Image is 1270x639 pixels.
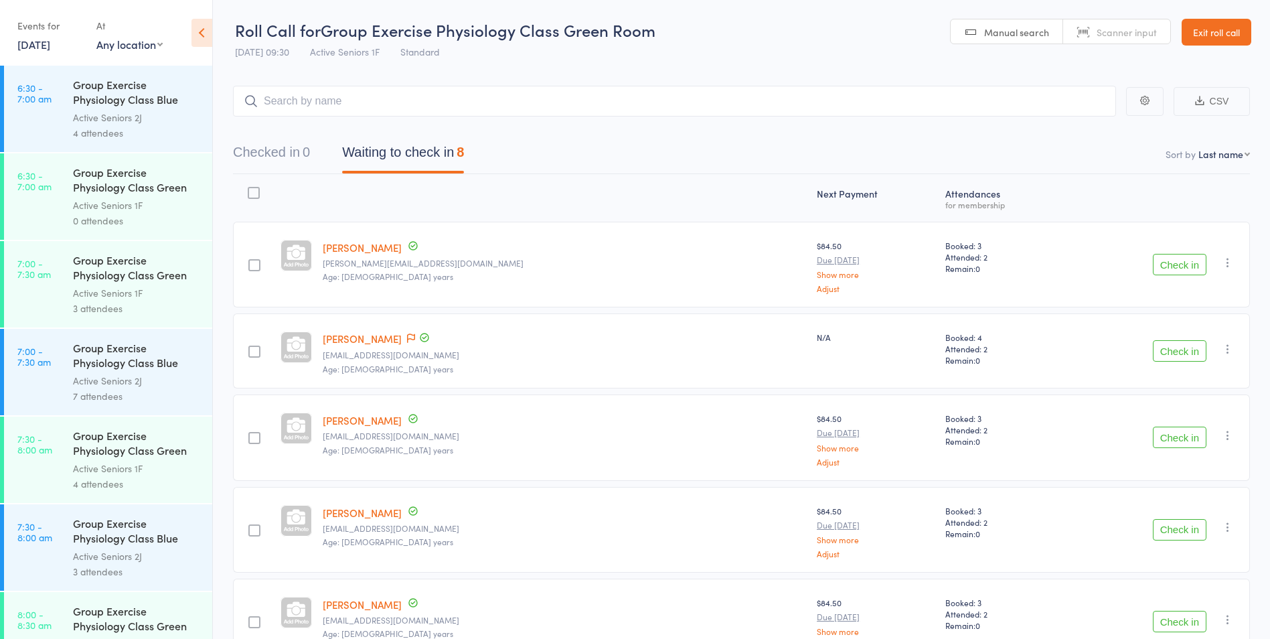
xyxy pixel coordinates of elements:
[323,506,402,520] a: [PERSON_NAME]
[1153,340,1206,362] button: Check in
[73,461,201,476] div: Active Seniors 1F
[817,612,935,622] small: Due [DATE]
[323,524,806,533] small: jhepburn@bigpond.net.au
[945,343,1060,354] span: Attended: 2
[945,516,1060,528] span: Attended: 2
[17,258,51,279] time: 7:00 - 7:30 am
[323,628,453,639] span: Age: [DEMOGRAPHIC_DATA] years
[945,424,1060,435] span: Attended: 2
[1198,147,1243,161] div: Last name
[945,528,1060,539] span: Remain:
[323,350,806,360] small: rbarry@uow.edu.au
[17,433,52,455] time: 7:30 - 8:00 am
[323,431,806,441] small: stig@interock.net
[233,86,1116,117] input: Search by name
[817,443,935,452] a: Show more
[310,45,380,58] span: Active Seniors 1F
[984,25,1049,39] span: Manual search
[1153,611,1206,632] button: Check in
[73,125,201,141] div: 4 attendees
[17,346,51,367] time: 7:00 - 7:30 am
[1153,427,1206,448] button: Check in
[4,329,212,415] a: 7:00 -7:30 amGroup Exercise Physiology Class Blue RoomActive Seniors 2J7 attendees
[1153,254,1206,275] button: Check in
[817,627,935,636] a: Show more
[321,19,655,41] span: Group Exercise Physiology Class Green Room
[817,457,935,466] a: Adjust
[73,603,201,636] div: Group Exercise Physiology Class Green Room
[817,535,935,544] a: Show more
[4,504,212,591] a: 7:30 -8:00 amGroup Exercise Physiology Class Blue RoomActive Seniors 2J3 attendees
[323,597,402,612] a: [PERSON_NAME]
[73,564,201,579] div: 3 attendees
[945,354,1060,366] span: Remain:
[73,301,201,316] div: 3 attendees
[323,332,402,346] a: [PERSON_NAME]
[945,200,1060,209] div: for membership
[945,505,1060,516] span: Booked: 3
[73,428,201,461] div: Group Exercise Physiology Class Green Room
[17,170,52,192] time: 6:30 - 7:00 am
[73,253,201,285] div: Group Exercise Physiology Class Green Room
[323,259,806,268] small: david.barling70@hotmail.com
[1174,87,1250,116] button: CSV
[17,521,52,543] time: 7:30 - 8:00 am
[323,536,453,547] span: Age: [DEMOGRAPHIC_DATA] years
[303,145,310,159] div: 0
[945,435,1060,447] span: Remain:
[811,180,940,216] div: Next Payment
[975,620,980,631] span: 0
[817,332,935,343] div: N/A
[73,340,201,373] div: Group Exercise Physiology Class Blue Room
[817,505,935,558] div: $84.50
[73,77,201,110] div: Group Exercise Physiology Class Blue Room
[817,270,935,279] a: Show more
[73,549,201,564] div: Active Seniors 2J
[4,241,212,328] a: 7:00 -7:30 amGroup Exercise Physiology Class Green RoomActive Seniors 1F3 attendees
[817,413,935,466] div: $84.50
[817,255,935,265] small: Due [DATE]
[73,476,201,492] div: 4 attendees
[96,37,163,52] div: Any location
[323,271,453,282] span: Age: [DEMOGRAPHIC_DATA] years
[4,153,212,240] a: 6:30 -7:00 amGroup Exercise Physiology Class Green RoomActive Seniors 1F0 attendees
[1166,147,1196,161] label: Sort by
[235,45,289,58] span: [DATE] 09:30
[400,45,440,58] span: Standard
[323,413,402,427] a: [PERSON_NAME]
[4,66,212,152] a: 6:30 -7:00 amGroup Exercise Physiology Class Blue RoomActive Seniors 2J4 attendees
[323,363,453,374] span: Age: [DEMOGRAPHIC_DATA] years
[73,388,201,404] div: 7 attendees
[945,240,1060,251] span: Booked: 3
[975,528,980,539] span: 0
[457,145,464,159] div: 8
[17,82,52,104] time: 6:30 - 7:00 am
[975,263,980,274] span: 0
[817,284,935,293] a: Adjust
[73,198,201,213] div: Active Seniors 1F
[73,516,201,549] div: Group Exercise Physiology Class Blue Room
[342,138,464,173] button: Waiting to check in8
[817,240,935,293] div: $84.50
[73,373,201,388] div: Active Seniors 2J
[1153,519,1206,541] button: Check in
[73,213,201,228] div: 0 attendees
[817,549,935,558] a: Adjust
[945,620,1060,631] span: Remain:
[4,417,212,503] a: 7:30 -8:00 amGroup Exercise Physiology Class Green RoomActive Seniors 1F4 attendees
[945,332,1060,343] span: Booked: 4
[945,263,1060,274] span: Remain:
[233,138,310,173] button: Checked in0
[73,110,201,125] div: Active Seniors 2J
[96,15,163,37] div: At
[17,609,52,630] time: 8:00 - 8:30 am
[73,285,201,301] div: Active Seniors 1F
[17,37,50,52] a: [DATE]
[975,354,980,366] span: 0
[73,165,201,198] div: Group Exercise Physiology Class Green Room
[323,616,806,625] small: dkhanna@optusnet.com.au
[323,240,402,255] a: [PERSON_NAME]
[1097,25,1157,39] span: Scanner input
[945,597,1060,608] span: Booked: 3
[945,413,1060,424] span: Booked: 3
